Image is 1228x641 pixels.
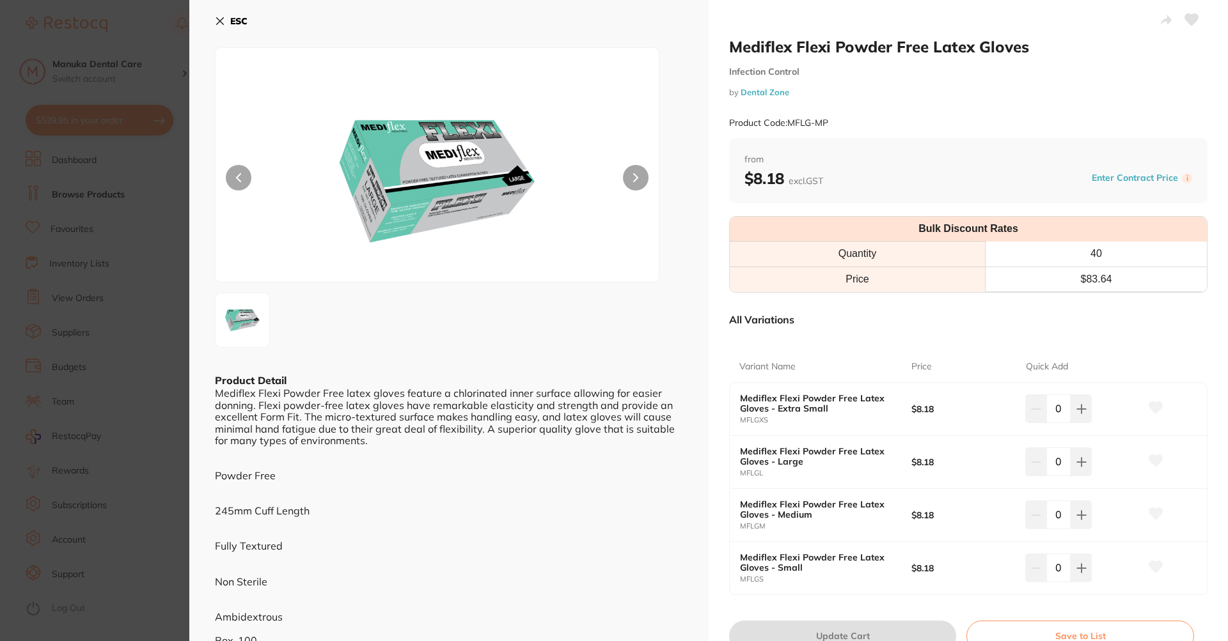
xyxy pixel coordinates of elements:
[729,313,794,326] p: All Variations
[729,66,1208,77] small: Infection Control
[985,266,1207,291] td: $ 83.64
[911,404,1014,414] b: $8.18
[741,87,789,97] a: Dental Zone
[730,266,985,291] td: Price
[230,15,248,27] b: ESC
[740,446,894,467] b: Mediflex Flexi Powder Free Latex Gloves - Large
[740,575,911,583] small: MFLGS
[740,499,894,520] b: Mediflex Flexi Powder Free Latex Gloves - Medium
[740,393,894,413] b: Mediflex Flexi Powder Free Latex Gloves - Extra Small
[740,522,911,530] small: MFLGM
[789,175,823,187] span: excl. GST
[911,360,932,373] p: Price
[985,242,1207,266] th: 40
[730,217,1207,242] th: Bulk Discount Rates
[729,88,1208,97] small: by
[740,552,894,573] b: Mediflex Flexi Powder Free Latex Gloves - Small
[729,118,828,128] small: Product Code: MFLG-MP
[739,360,796,373] p: Variant Name
[215,374,287,387] b: Product Detail
[744,153,1192,166] span: from
[729,37,1208,56] h2: Mediflex Flexi Powder Free Latex Gloves
[911,563,1014,573] b: $8.18
[740,416,911,424] small: MFLGXS
[1026,360,1068,373] p: Quick Add
[304,80,571,282] img: MDB4NTAwLTIucG5n
[215,10,248,32] button: ESC
[219,297,265,343] img: MDB4NTAwLTIucG5n
[911,457,1014,467] b: $8.18
[740,469,911,477] small: MFLGL
[1088,172,1182,184] button: Enter Contract Price
[911,510,1014,520] b: $8.18
[744,169,823,188] b: $8.18
[730,242,985,266] th: Quantity
[1182,173,1192,183] label: i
